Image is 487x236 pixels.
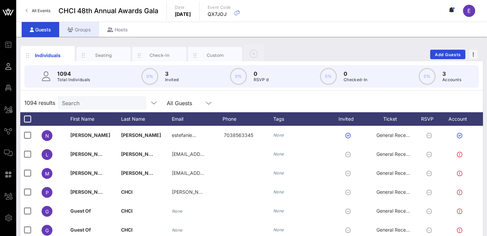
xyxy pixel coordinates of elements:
[172,112,223,126] div: Email
[376,189,417,195] span: General Reception
[121,227,133,233] span: CHCI
[163,96,217,110] div: All Guests
[430,50,465,59] button: Add Guests
[70,170,110,176] span: [PERSON_NAME]
[331,112,368,126] div: Invited
[442,76,461,83] p: Accounts
[70,227,91,233] span: Guest Of
[46,190,49,195] span: P
[200,52,230,58] div: Custom
[368,112,419,126] div: Ticket
[22,22,59,37] div: Guests
[121,132,161,138] span: [PERSON_NAME]
[442,112,480,126] div: Account
[273,133,284,138] i: None
[224,132,253,138] span: 7038563345
[33,52,63,59] div: Individuals
[442,70,461,78] p: 3
[254,70,269,78] p: 0
[70,208,91,214] span: Guest Of
[208,11,231,18] p: QX7JOJ
[57,76,90,83] p: Total Individuals
[208,4,231,11] p: Event Code
[121,189,133,195] span: CHCI
[70,132,110,138] span: [PERSON_NAME]
[165,70,179,78] p: 3
[172,189,292,195] span: [PERSON_NAME][EMAIL_ADDRESS][DOMAIN_NAME]
[89,52,119,58] div: Seating
[121,170,161,176] span: [PERSON_NAME]
[344,70,368,78] p: 0
[467,7,471,14] span: E
[32,8,50,13] span: All Events
[70,112,121,126] div: First Name
[99,22,136,37] div: Hosts
[45,209,49,214] span: G
[172,151,253,157] span: [EMAIL_ADDRESS][DOMAIN_NAME]
[22,5,54,16] a: All Events
[172,228,183,233] i: None
[165,76,179,83] p: Invited
[463,5,475,17] div: E
[59,22,99,37] div: Groups
[273,151,284,157] i: None
[376,170,417,176] span: General Reception
[175,11,191,18] p: [DATE]
[376,132,417,138] span: General Reception
[376,208,417,214] span: General Reception
[46,152,48,158] span: L
[273,112,331,126] div: Tags
[45,171,49,176] span: M
[167,100,192,106] div: All Guests
[273,170,284,175] i: None
[121,151,161,157] span: [PERSON_NAME]
[273,189,284,194] i: None
[121,112,172,126] div: Last Name
[419,112,442,126] div: RSVP
[70,189,110,195] span: [PERSON_NAME]
[121,208,133,214] span: CHCI
[376,227,417,233] span: General Reception
[45,228,49,233] span: G
[435,52,461,57] span: Add Guests
[70,151,110,157] span: [PERSON_NAME]
[144,52,175,58] div: Check-In
[344,76,368,83] p: Checked-In
[57,70,90,78] p: 1094
[376,151,417,157] span: General Reception
[24,99,55,107] span: 1094 results
[59,6,158,16] span: CHCI 48th Annual Awards Gala
[273,227,284,232] i: None
[45,133,49,139] span: N
[254,76,269,83] p: RSVP`d
[273,208,284,213] i: None
[175,4,191,11] p: Date
[223,112,273,126] div: Phone
[172,126,196,145] p: estefanie…
[172,209,183,214] i: None
[172,170,253,176] span: [EMAIL_ADDRESS][DOMAIN_NAME]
